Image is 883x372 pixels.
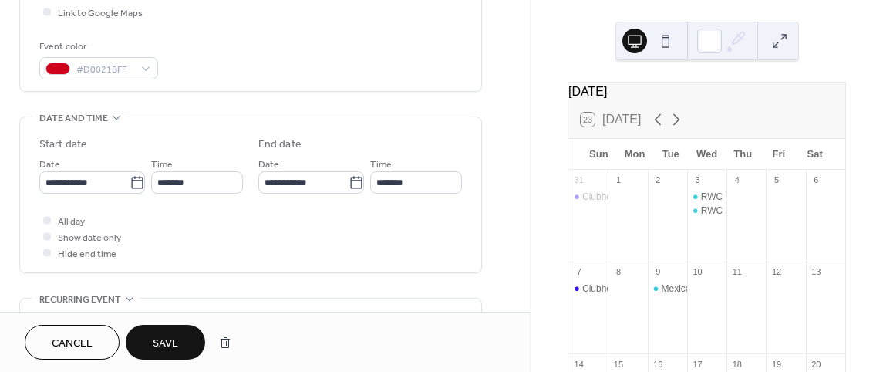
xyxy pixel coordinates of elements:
span: Date [258,157,279,173]
span: Hide end time [58,246,116,262]
div: Sat [797,139,833,170]
span: Cancel [52,336,93,352]
div: 19 [770,358,782,370]
div: Event color [39,39,155,55]
div: RWC General Meeting [687,191,726,204]
div: 4 [731,174,743,186]
span: Date [39,157,60,173]
div: Mexican Train [648,282,687,296]
div: RWC Evening Meeting [701,205,794,218]
div: 1 [612,174,624,186]
div: 2 [652,174,664,186]
div: Clubhouse Being Used for [DATE] Services [582,191,760,204]
div: 31 [573,174,585,186]
div: 20 [811,358,822,370]
div: Clubhouse Being Used for Sunday Services [568,191,608,204]
div: 15 [612,358,624,370]
div: Mon [617,139,653,170]
div: Sun [581,139,617,170]
div: 6 [811,174,822,186]
span: Save [153,336,178,352]
span: Time [370,157,392,173]
span: Link to Google Maps [58,5,143,22]
div: Wed [689,139,725,170]
div: Thu [725,139,761,170]
div: Clubhouse Being Used for [DATE] Services [582,282,760,296]
span: Date and time [39,110,108,127]
div: 12 [770,266,782,278]
div: 3 [692,174,703,186]
div: 16 [652,358,664,370]
div: 13 [811,266,822,278]
div: 8 [612,266,624,278]
div: 17 [692,358,703,370]
span: All day [58,214,85,230]
div: Clubhouse Being Used for Sunday Services [568,282,608,296]
button: Save [126,325,205,360]
div: 5 [770,174,782,186]
span: #D0021BFF [76,62,133,78]
span: Show date only [58,230,121,246]
div: 10 [692,266,703,278]
div: [DATE] [568,83,845,101]
div: Start date [39,137,87,153]
div: 9 [652,266,664,278]
div: Mexican Train [662,282,720,296]
span: Recurring event [39,292,121,308]
div: 7 [573,266,585,278]
div: 11 [731,266,743,278]
button: Cancel [25,325,120,360]
div: 18 [731,358,743,370]
div: 14 [573,358,585,370]
div: End date [258,137,302,153]
div: Tue [652,139,689,170]
span: Time [151,157,173,173]
div: Fri [761,139,797,170]
div: RWC General Meeting [701,191,794,204]
div: RWC Evening Meeting [687,205,726,218]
